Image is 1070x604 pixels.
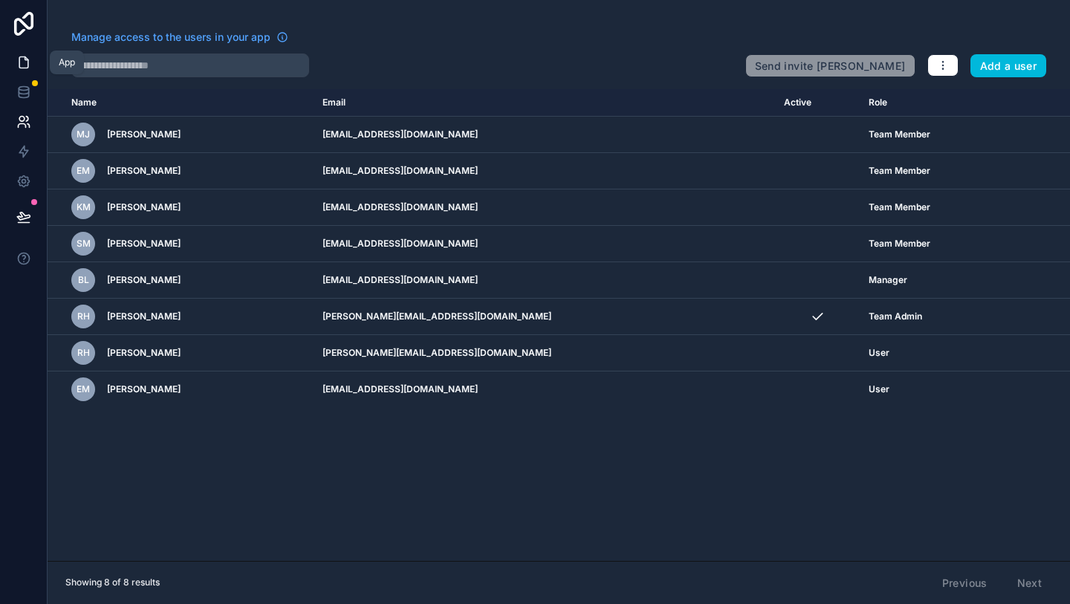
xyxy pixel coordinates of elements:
[71,30,288,45] a: Manage access to the users in your app
[107,201,181,213] span: [PERSON_NAME]
[314,262,776,299] td: [EMAIL_ADDRESS][DOMAIN_NAME]
[78,274,89,286] span: BL
[107,274,181,286] span: [PERSON_NAME]
[869,238,930,250] span: Team Member
[107,129,181,140] span: [PERSON_NAME]
[107,383,181,395] span: [PERSON_NAME]
[314,226,776,262] td: [EMAIL_ADDRESS][DOMAIN_NAME]
[775,89,860,117] th: Active
[77,165,90,177] span: EM
[869,274,907,286] span: Manager
[77,347,90,359] span: RH
[77,238,91,250] span: SM
[869,129,930,140] span: Team Member
[314,335,776,371] td: [PERSON_NAME][EMAIL_ADDRESS][DOMAIN_NAME]
[65,577,160,588] span: Showing 8 of 8 results
[314,371,776,408] td: [EMAIL_ADDRESS][DOMAIN_NAME]
[107,165,181,177] span: [PERSON_NAME]
[314,117,776,153] td: [EMAIL_ADDRESS][DOMAIN_NAME]
[59,56,75,68] div: App
[869,383,889,395] span: User
[869,165,930,177] span: Team Member
[77,201,91,213] span: KM
[77,129,90,140] span: MJ
[869,201,930,213] span: Team Member
[314,299,776,335] td: [PERSON_NAME][EMAIL_ADDRESS][DOMAIN_NAME]
[314,153,776,189] td: [EMAIL_ADDRESS][DOMAIN_NAME]
[48,89,1070,561] div: scrollable content
[77,383,90,395] span: EM
[869,347,889,359] span: User
[970,54,1047,78] button: Add a user
[314,189,776,226] td: [EMAIL_ADDRESS][DOMAIN_NAME]
[48,89,314,117] th: Name
[314,89,776,117] th: Email
[869,311,922,322] span: Team Admin
[860,89,1008,117] th: Role
[107,238,181,250] span: [PERSON_NAME]
[71,30,270,45] span: Manage access to the users in your app
[107,311,181,322] span: [PERSON_NAME]
[107,347,181,359] span: [PERSON_NAME]
[77,311,90,322] span: RH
